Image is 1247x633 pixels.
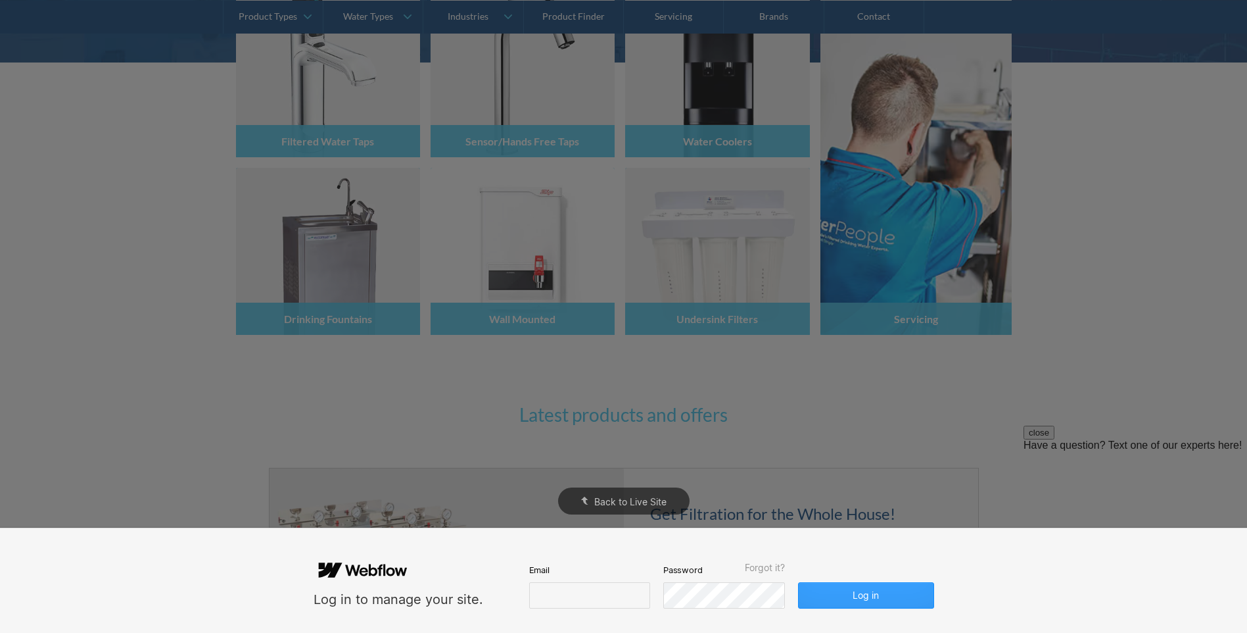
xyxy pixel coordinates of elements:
[529,564,550,576] span: Email
[65,20,102,38] span: Text us
[745,563,785,573] span: Forgot it?
[798,582,933,609] button: Log in
[594,496,667,507] span: Back to Live Site
[32,14,112,46] button: Select to open the chat widget
[663,564,703,576] span: Password
[314,591,483,609] div: Log in to manage your site.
